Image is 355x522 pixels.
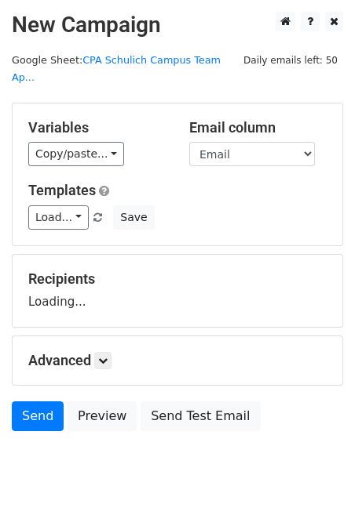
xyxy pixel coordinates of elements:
small: Google Sheet: [12,54,221,84]
a: Templates [28,182,96,198]
button: Save [113,205,154,230]
h5: Variables [28,119,166,136]
a: Send [12,401,64,431]
a: Load... [28,205,89,230]
h2: New Campaign [12,12,343,38]
h5: Advanced [28,352,327,369]
a: CPA Schulich Campus Team Ap... [12,54,221,84]
a: Preview [68,401,137,431]
h5: Email column [189,119,327,136]
div: Loading... [28,270,327,311]
a: Daily emails left: 50 [238,54,343,66]
span: Daily emails left: 50 [238,52,343,69]
a: Send Test Email [141,401,260,431]
h5: Recipients [28,270,327,288]
a: Copy/paste... [28,142,124,166]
